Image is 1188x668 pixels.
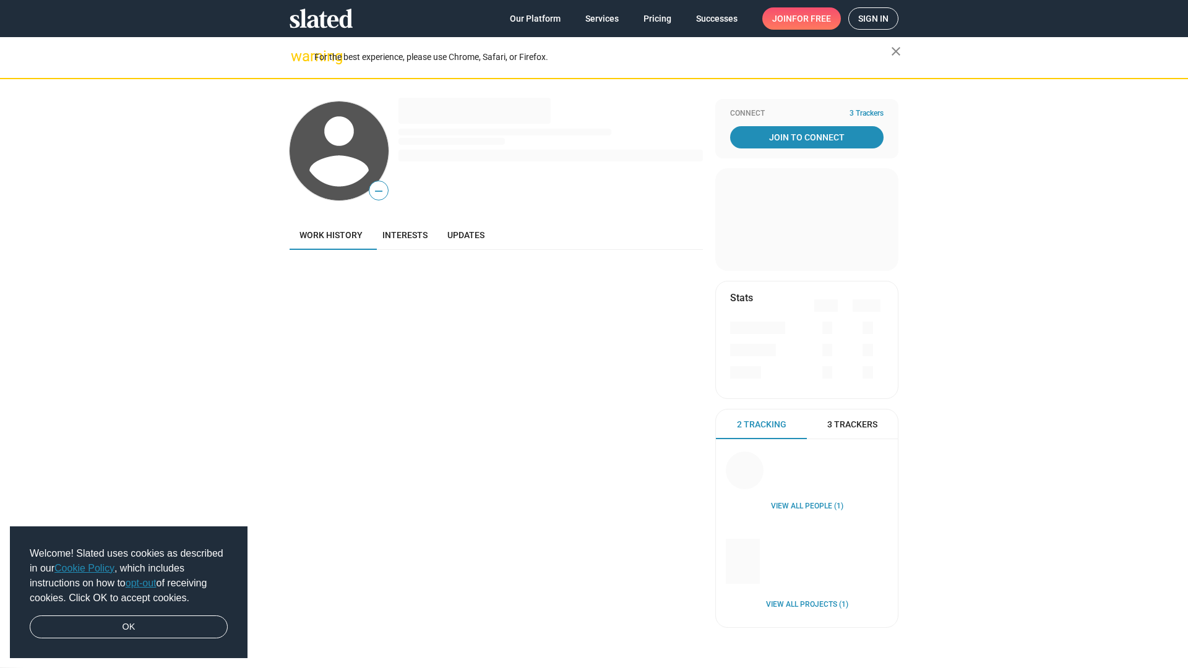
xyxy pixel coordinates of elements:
a: View all People (1) [771,502,843,512]
a: Successes [686,7,747,30]
span: Work history [299,230,363,240]
a: Join To Connect [730,126,884,148]
a: Updates [437,220,494,250]
a: Work history [290,220,372,250]
mat-card-title: Stats [730,291,753,304]
span: 2 Tracking [737,419,786,430]
a: Interests [372,220,437,250]
a: Sign in [848,7,898,30]
a: Our Platform [500,7,570,30]
span: Interests [382,230,428,240]
span: Welcome! Slated uses cookies as described in our , which includes instructions on how to of recei... [30,546,228,606]
span: Our Platform [510,7,561,30]
span: Successes [696,7,738,30]
span: 3 Trackers [827,419,877,430]
div: For the best experience, please use Chrome, Safari, or Firefox. [314,49,891,66]
span: Join [772,7,831,30]
a: Joinfor free [762,7,841,30]
mat-icon: close [889,44,903,59]
span: for free [792,7,831,30]
span: 3 Trackers [850,109,884,119]
a: opt-out [126,578,157,588]
div: Connect [730,109,884,119]
mat-icon: warning [291,49,306,64]
a: View all Projects (1) [766,600,848,610]
span: Sign in [858,8,889,29]
a: Pricing [634,7,681,30]
a: Services [575,7,629,30]
span: Join To Connect [733,126,881,148]
a: Cookie Policy [54,563,114,573]
span: Updates [447,230,484,240]
div: cookieconsent [10,526,247,659]
a: dismiss cookie message [30,615,228,639]
span: Services [585,7,619,30]
span: Pricing [643,7,671,30]
span: — [369,183,388,199]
